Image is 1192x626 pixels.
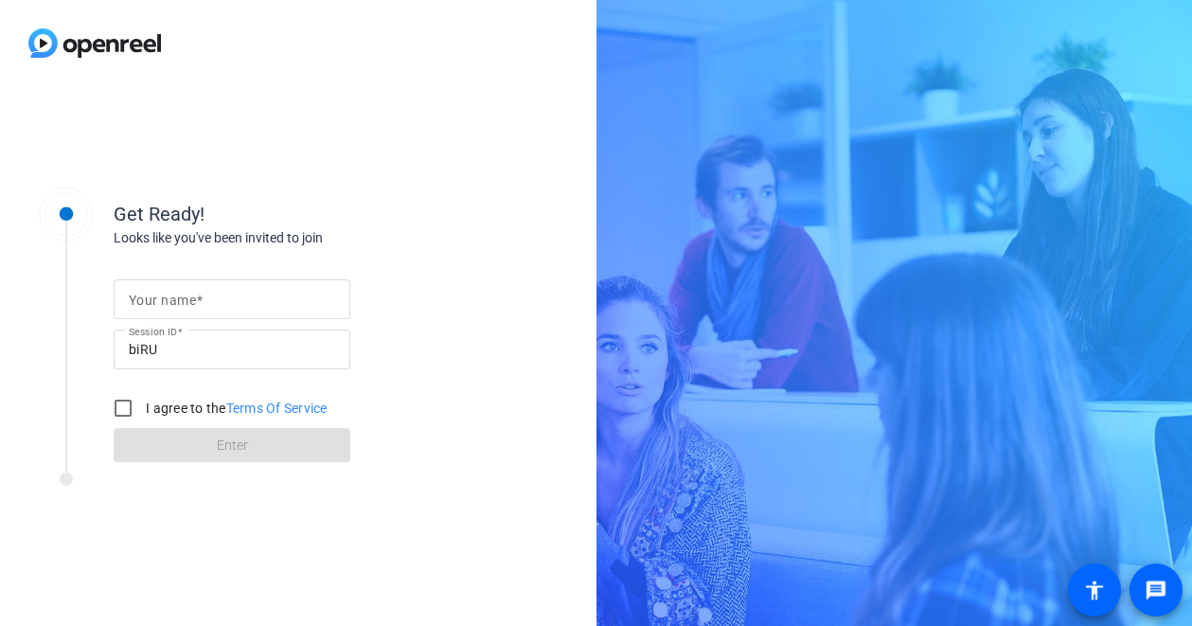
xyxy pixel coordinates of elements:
a: Terms Of Service [226,401,328,416]
div: Get Ready! [114,200,492,228]
div: Looks like you've been invited to join [114,228,492,248]
label: I agree to the [142,399,328,418]
mat-label: Session ID [129,326,177,337]
mat-icon: accessibility [1083,579,1106,601]
mat-icon: message [1145,579,1167,601]
mat-label: Your name [129,293,196,308]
